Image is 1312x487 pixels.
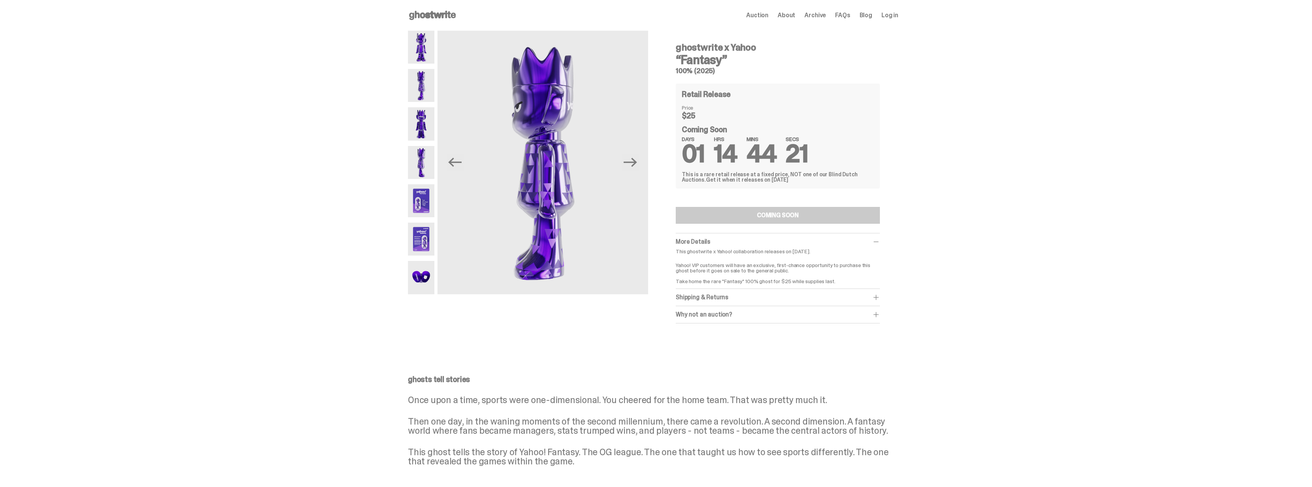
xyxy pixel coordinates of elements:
[682,136,705,142] span: DAYS
[408,375,898,383] p: ghosts tell stories
[881,12,898,18] a: Log in
[676,249,880,254] p: This ghostwrite x Yahoo! collaboration releases on [DATE].
[747,138,777,170] span: 44
[676,294,880,301] div: Shipping & Returns
[682,112,720,120] dd: $25
[676,67,880,74] h5: 100% (2025)
[786,138,808,170] span: 21
[804,12,826,18] a: Archive
[676,238,710,246] span: More Details
[786,136,808,142] span: SECS
[676,311,880,318] div: Why not an auction?
[408,31,434,64] img: Yahoo-HG---1.png
[860,12,872,18] a: Blog
[408,448,898,466] p: This ghost tells the story of Yahoo! Fantasy. The OG league. The one that taught us how to see sp...
[747,136,777,142] span: MINS
[408,223,434,256] img: Yahoo-HG---6.png
[746,12,768,18] a: Auction
[676,54,880,66] h3: “Fantasy”
[408,146,434,179] img: Yahoo-HG---4.png
[835,12,850,18] a: FAQs
[408,261,434,294] img: Yahoo-HG---7.png
[437,31,648,294] img: Yahoo-HG---2.png
[408,69,434,102] img: Yahoo-HG---2.png
[676,257,880,284] p: Yahoo! VIP customers will have an exclusive, first-chance opportunity to purchase this ghost befo...
[714,138,737,170] span: 14
[408,395,898,405] p: Once upon a time, sports were one-dimensional. You cheered for the home team. That was pretty muc...
[714,136,737,142] span: HRS
[447,154,464,171] button: Previous
[676,43,880,52] h4: ghostwrite x Yahoo
[408,107,434,140] img: Yahoo-HG---3.png
[778,12,795,18] a: About
[682,126,874,162] div: Coming Soon
[682,105,720,110] dt: Price
[682,138,705,170] span: 01
[757,212,799,218] div: COMING SOON
[682,90,731,98] h4: Retail Release
[682,172,874,182] div: This is a rare retail release at a fixed price, NOT one of our Blind Dutch Auctions.
[706,176,788,183] span: Get it when it releases on [DATE]
[408,184,434,217] img: Yahoo-HG---5.png
[622,154,639,171] button: Next
[408,417,898,435] p: Then one day, in the waning moments of the second millennium, there came a revolution. A second d...
[676,207,880,224] button: COMING SOON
